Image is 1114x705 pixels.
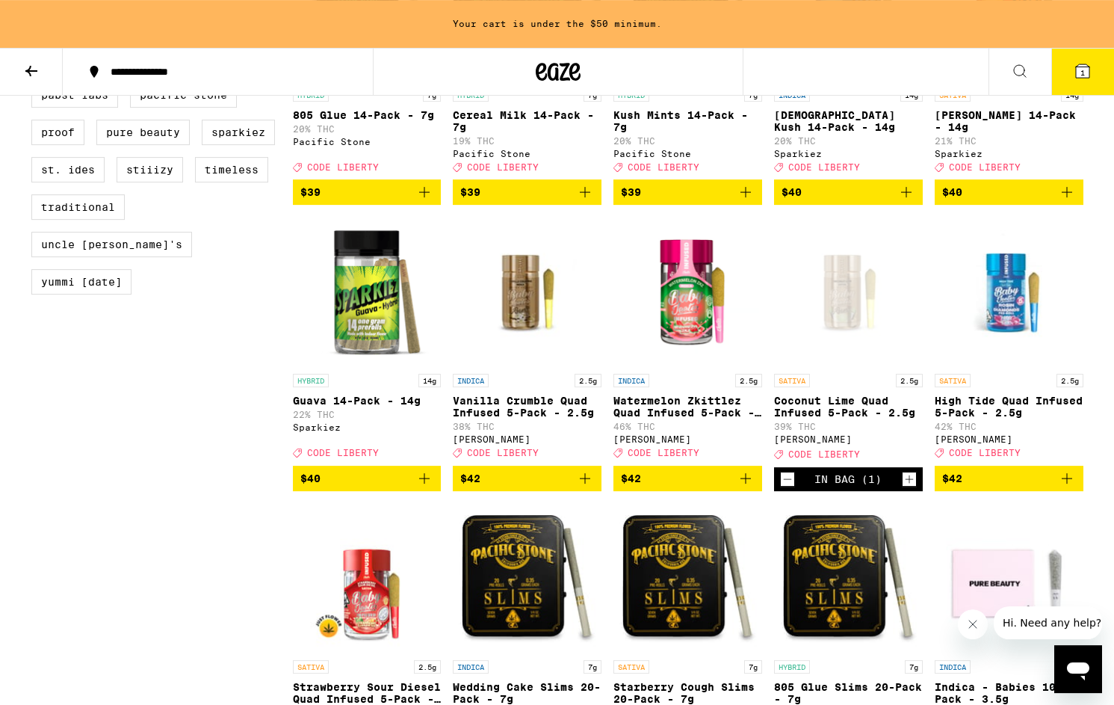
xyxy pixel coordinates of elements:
[613,660,649,674] p: SATIVA
[949,162,1021,172] span: CODE LIBERTY
[293,395,442,407] p: Guava 14-Pack - 14g
[621,472,641,484] span: $42
[774,217,923,467] a: Open page for Coconut Lime Quad Infused 5-Pack - 2.5g from Jeeter
[613,422,762,431] p: 46% THC
[460,186,480,198] span: $39
[935,136,1083,146] p: 21% THC
[774,434,923,444] div: [PERSON_NAME]
[935,217,1083,366] img: Jeeter - High Tide Quad Infused 5-Pack - 2.5g
[117,157,183,182] label: STIIIZY
[628,449,699,458] span: CODE LIBERTY
[935,660,971,674] p: INDICA
[575,374,601,387] p: 2.5g
[307,449,379,458] span: CODE LIBERTY
[905,660,923,674] p: 7g
[774,109,923,133] p: [DEMOGRAPHIC_DATA] Kush 14-Pack - 14g
[774,395,923,419] p: Coconut Lime Quad Infused 5-Pack - 2.5g
[31,194,125,220] label: Traditional
[613,136,762,146] p: 20% THC
[935,434,1083,444] div: [PERSON_NAME]
[902,472,917,487] button: Increment
[942,472,962,484] span: $42
[621,186,641,198] span: $39
[453,179,601,205] button: Add to bag
[774,149,923,158] div: Sparkiez
[453,217,601,366] img: Jeeter - Vanilla Crumble Quad Infused 5-Pack - 2.5g
[935,503,1083,653] img: Pure Beauty - Indica - Babies 10 Pack - 3.5g
[774,660,810,674] p: HYBRID
[293,466,442,491] button: Add to bag
[467,162,539,172] span: CODE LIBERTY
[949,449,1021,458] span: CODE LIBERTY
[293,374,329,387] p: HYBRID
[935,422,1083,431] p: 42% THC
[293,660,329,674] p: SATIVA
[293,681,442,705] p: Strawberry Sour Diesel Quad Infused 5-Pack - 2.5g
[453,136,601,146] p: 19% THC
[453,395,601,419] p: Vanilla Crumble Quad Infused 5-Pack - 2.5g
[307,162,379,172] span: CODE LIBERTY
[774,503,923,653] img: Pacific Stone - 805 Glue Slims 20-Pack - 7g
[994,606,1102,639] iframe: Message from company
[467,449,539,458] span: CODE LIBERTY
[935,149,1083,158] div: Sparkiez
[202,120,275,145] label: Sparkiez
[935,217,1083,465] a: Open page for High Tide Quad Infused 5-Pack - 2.5g from Jeeter
[774,179,923,205] button: Add to bag
[942,186,962,198] span: $40
[1056,374,1083,387] p: 2.5g
[788,450,860,460] span: CODE LIBERTY
[782,186,802,198] span: $40
[31,120,84,145] label: Proof
[774,136,923,146] p: 20% THC
[453,149,601,158] div: Pacific Stone
[195,157,268,182] label: Timeless
[293,109,442,121] p: 805 Glue 14-Pack - 7g
[774,422,923,431] p: 39% THC
[300,186,321,198] span: $39
[613,149,762,158] div: Pacific Stone
[584,660,601,674] p: 7g
[453,466,601,491] button: Add to bag
[418,374,441,387] p: 14g
[613,503,762,653] img: Pacific Stone - Starberry Cough Slims 20-Pack - 7g
[1054,645,1102,693] iframe: Button to launch messaging window
[935,179,1083,205] button: Add to bag
[613,217,762,465] a: Open page for Watermelon Zkittlez Quad Infused 5-Pack - 2.5g from Jeeter
[613,466,762,491] button: Add to bag
[414,660,441,674] p: 2.5g
[96,120,190,145] label: Pure Beauty
[31,269,131,295] label: Yummi [DATE]
[453,374,489,387] p: INDICA
[31,157,105,182] label: St. Ides
[613,395,762,419] p: Watermelon Zkittlez Quad Infused 5-Pack - 2.5g
[814,473,882,485] div: In Bag (1)
[293,217,442,465] a: Open page for Guava 14-Pack - 14g from Sparkiez
[453,422,601,431] p: 38% THC
[788,162,860,172] span: CODE LIBERTY
[1051,49,1114,95] button: 1
[896,374,923,387] p: 2.5g
[735,374,762,387] p: 2.5g
[774,681,923,705] p: 805 Glue Slims 20-Pack - 7g
[453,503,601,653] img: Pacific Stone - Wedding Cake Slims 20-Pack - 7g
[453,109,601,133] p: Cereal Milk 14-Pack - 7g
[1080,68,1085,77] span: 1
[293,179,442,205] button: Add to bag
[293,124,442,134] p: 20% THC
[935,374,971,387] p: SATIVA
[613,179,762,205] button: Add to bag
[453,660,489,674] p: INDICA
[958,609,988,639] iframe: Close message
[613,681,762,705] p: Starberry Cough Slims 20-Pack - 7g
[613,434,762,444] div: [PERSON_NAME]
[300,472,321,484] span: $40
[935,466,1083,491] button: Add to bag
[453,681,601,705] p: Wedding Cake Slims 20-Pack - 7g
[293,410,442,419] p: 22% THC
[935,681,1083,705] p: Indica - Babies 10 Pack - 3.5g
[453,217,601,465] a: Open page for Vanilla Crumble Quad Infused 5-Pack - 2.5g from Jeeter
[293,503,442,653] img: Jeeter - Strawberry Sour Diesel Quad Infused 5-Pack - 2.5g
[613,217,762,366] img: Jeeter - Watermelon Zkittlez Quad Infused 5-Pack - 2.5g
